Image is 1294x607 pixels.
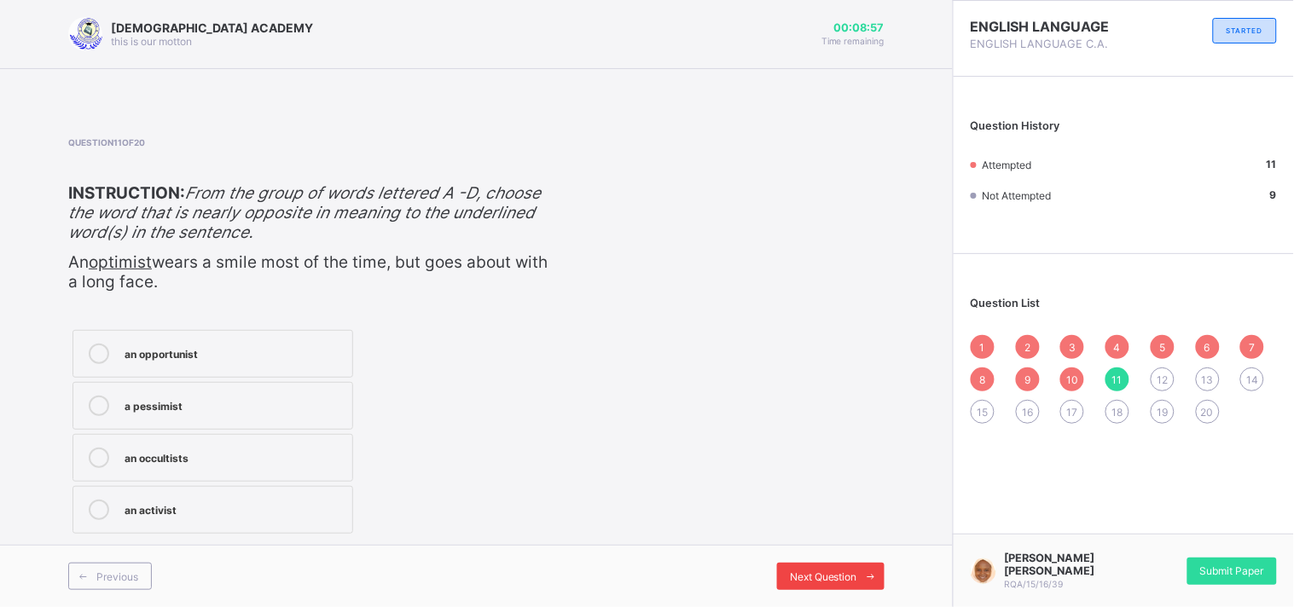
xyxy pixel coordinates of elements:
[125,396,344,413] div: a pessimist
[1069,341,1076,354] span: 3
[1159,341,1165,354] span: 5
[1204,341,1210,354] span: 6
[982,159,1031,171] span: Attempted
[790,570,857,583] span: Next Question
[96,570,138,583] span: Previous
[1201,406,1214,419] span: 20
[89,252,152,272] u: optimist
[821,36,885,46] span: Time remaining
[68,183,541,242] em: From the group of words lettered A -D, choose the word that is nearly opposite in meaning to the ...
[125,448,344,465] div: an occultists
[111,20,313,35] span: [DEMOGRAPHIC_DATA] ACADEMY
[971,38,1124,50] span: ENGLISH LANGUAGE C.A.
[1227,26,1263,35] span: STARTED
[125,344,344,361] div: an opportunist
[980,341,985,354] span: 1
[1267,158,1277,171] b: 11
[1270,188,1277,201] b: 9
[971,297,1041,309] span: Question List
[1005,552,1124,577] span: [PERSON_NAME] [PERSON_NAME]
[980,373,986,386] span: 8
[1024,341,1030,354] span: 2
[1066,373,1078,386] span: 10
[1024,373,1030,386] span: 9
[971,119,1060,132] span: Question History
[1202,373,1214,386] span: 13
[1114,341,1121,354] span: 4
[1022,406,1033,419] span: 16
[1157,373,1168,386] span: 12
[68,183,550,242] p: ​ ​
[68,252,548,292] span: An wears a smile most of the time, but goes about with a long face.
[125,500,344,517] div: an activist
[821,21,885,34] span: 00:08:57
[1112,406,1123,419] span: 18
[1157,406,1168,419] span: 19
[68,183,185,203] span: INSTRUCTION:
[1250,341,1256,354] span: 7
[68,137,550,147] span: Question 11 of 20
[978,406,989,419] span: 15
[1005,579,1064,589] span: RQA/15/16/39
[1067,406,1078,419] span: 17
[1246,373,1258,386] span: 14
[971,18,1124,35] span: ENGLISH LANGUAGE
[1200,564,1264,577] span: Submit Paper
[1112,373,1123,386] span: 11
[982,189,1051,202] span: Not Attempted
[111,35,192,48] span: this is our motton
